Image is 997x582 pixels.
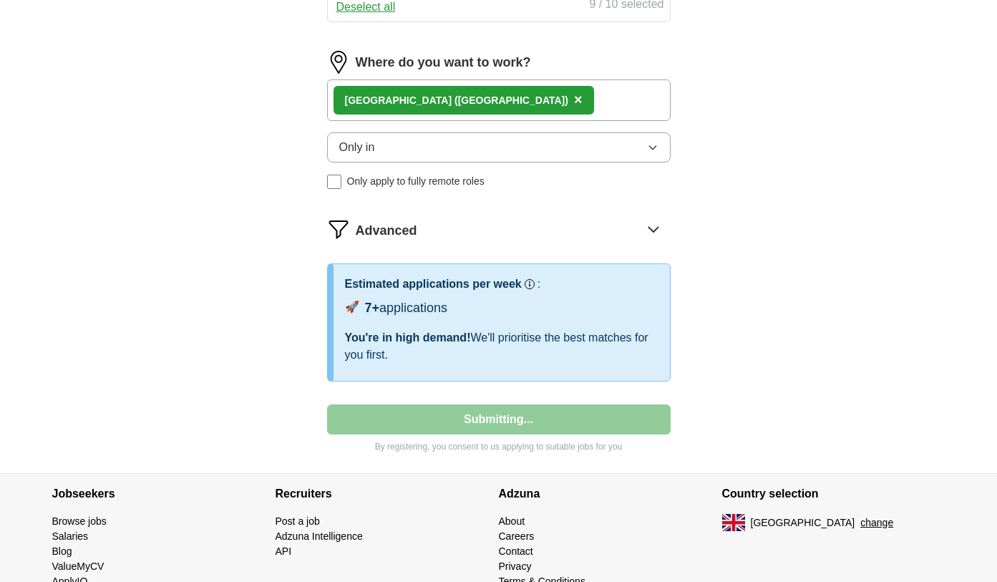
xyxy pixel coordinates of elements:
[751,515,855,530] span: [GEOGRAPHIC_DATA]
[860,515,893,530] button: change
[345,276,522,293] h3: Estimated applications per week
[345,94,452,106] strong: [GEOGRAPHIC_DATA]
[499,515,525,527] a: About
[365,299,448,318] div: applications
[347,174,485,189] span: Only apply to fully remote roles
[327,218,350,241] img: filter
[574,92,583,107] span: ×
[327,440,671,453] p: By registering, you consent to us applying to suitable jobs for you
[327,51,350,74] img: location.png
[574,89,583,111] button: ×
[52,515,107,527] a: Browse jobs
[327,175,341,189] input: Only apply to fully remote roles
[365,301,380,315] span: 7+
[345,299,359,316] span: 🚀
[52,545,72,557] a: Blog
[499,561,532,572] a: Privacy
[356,221,417,241] span: Advanced
[52,561,104,572] a: ValueMyCV
[356,53,531,72] label: Where do you want to work?
[327,404,671,435] button: Submitting...
[499,545,533,557] a: Contact
[52,530,89,542] a: Salaries
[499,530,535,542] a: Careers
[276,515,320,527] a: Post a job
[722,514,745,531] img: UK flag
[722,474,945,514] h4: Country selection
[276,530,363,542] a: Adzuna Intelligence
[345,329,658,364] div: We'll prioritise the best matches for you first.
[339,139,375,156] span: Only in
[345,331,471,344] span: You're in high demand!
[454,94,568,106] span: ([GEOGRAPHIC_DATA])
[276,545,292,557] a: API
[327,132,671,163] button: Only in
[538,276,540,293] h3: :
